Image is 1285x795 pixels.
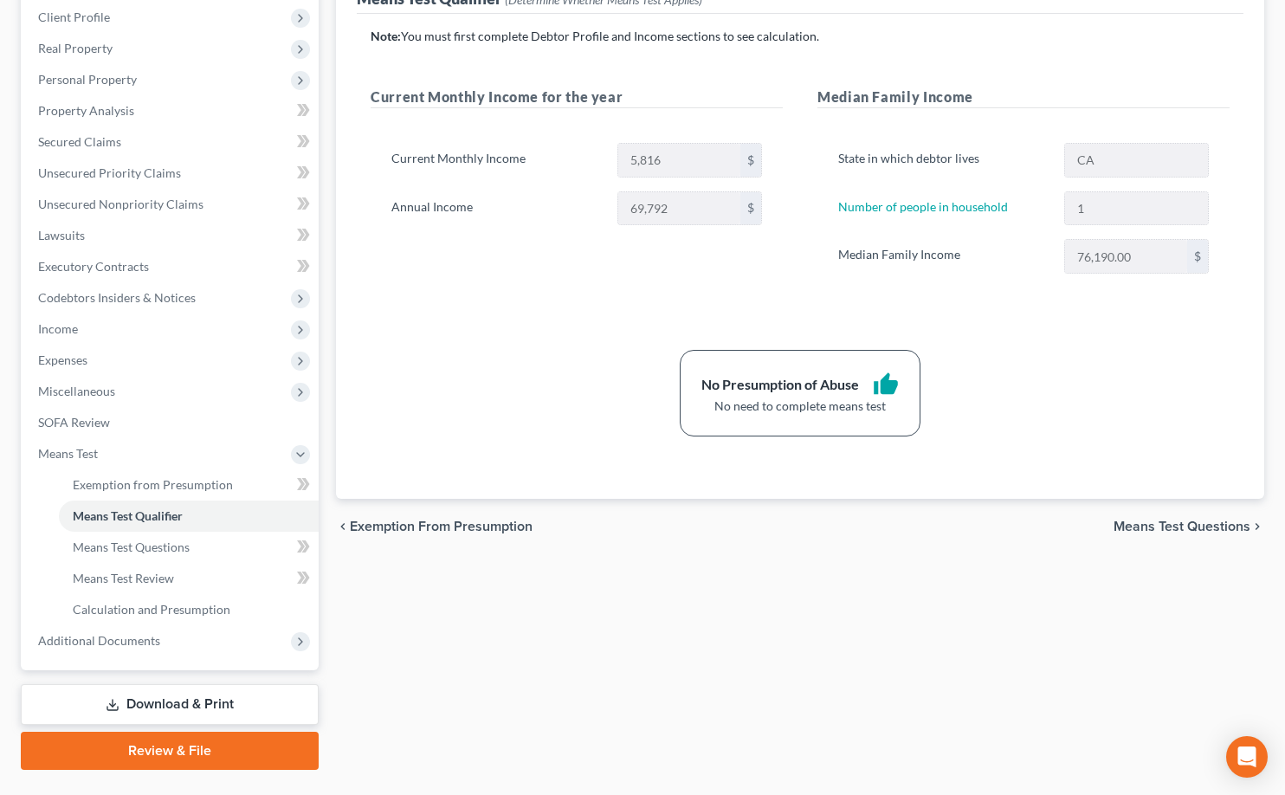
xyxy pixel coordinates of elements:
div: $ [740,192,761,225]
span: Additional Documents [38,633,160,648]
div: $ [740,144,761,177]
a: Review & File [21,732,319,770]
span: Exemption from Presumption [73,477,233,492]
strong: Note: [371,29,401,43]
span: Miscellaneous [38,384,115,398]
span: Means Test Qualifier [73,508,183,523]
span: Means Test Questions [73,540,190,554]
a: Download & Print [21,684,319,725]
span: Executory Contracts [38,259,149,274]
div: Open Intercom Messenger [1226,736,1268,778]
span: Exemption from Presumption [350,520,533,533]
button: Means Test Questions chevron_right [1114,520,1264,533]
label: Current Monthly Income [383,143,609,178]
span: Client Profile [38,10,110,24]
span: Expenses [38,352,87,367]
a: Unsecured Priority Claims [24,158,319,189]
a: Lawsuits [24,220,319,251]
h5: Median Family Income [817,87,1230,108]
i: chevron_right [1250,520,1264,533]
input: 0.00 [618,192,740,225]
button: chevron_left Exemption from Presumption [336,520,533,533]
span: Codebtors Insiders & Notices [38,290,196,305]
a: Means Test Review [59,563,319,594]
a: Number of people in household [838,199,1008,214]
div: No need to complete means test [701,397,899,415]
label: Annual Income [383,191,609,226]
span: Personal Property [38,72,137,87]
span: SOFA Review [38,415,110,430]
span: Unsecured Priority Claims [38,165,181,180]
span: Real Property [38,41,113,55]
a: Means Test Questions [59,532,319,563]
div: No Presumption of Abuse [701,375,859,395]
a: Property Analysis [24,95,319,126]
a: Means Test Qualifier [59,501,319,532]
span: Means Test Questions [1114,520,1250,533]
span: Lawsuits [38,228,85,242]
span: Means Test [38,446,98,461]
i: chevron_left [336,520,350,533]
span: Unsecured Nonpriority Claims [38,197,203,211]
input: 0.00 [1065,240,1187,273]
span: Secured Claims [38,134,121,149]
span: Income [38,321,78,336]
a: Calculation and Presumption [59,594,319,625]
div: $ [1187,240,1208,273]
p: You must first complete Debtor Profile and Income sections to see calculation. [371,28,1230,45]
span: Means Test Review [73,571,174,585]
label: State in which debtor lives [830,143,1056,178]
a: Executory Contracts [24,251,319,282]
i: thumb_up [873,372,899,397]
input: State [1065,144,1208,177]
span: Calculation and Presumption [73,602,230,617]
span: Property Analysis [38,103,134,118]
h5: Current Monthly Income for the year [371,87,783,108]
a: Secured Claims [24,126,319,158]
label: Median Family Income [830,239,1056,274]
input: -- [1065,192,1208,225]
a: Unsecured Nonpriority Claims [24,189,319,220]
a: Exemption from Presumption [59,469,319,501]
input: 0.00 [618,144,740,177]
a: SOFA Review [24,407,319,438]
